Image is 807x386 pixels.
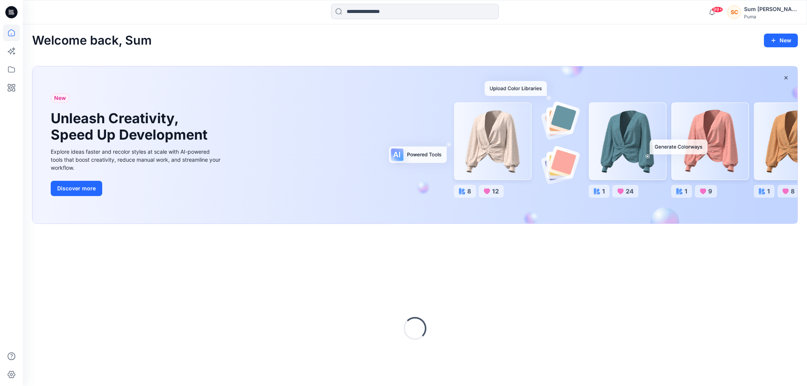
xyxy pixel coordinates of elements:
[712,6,723,13] span: 99+
[32,34,152,48] h2: Welcome back, Sum
[51,181,222,196] a: Discover more
[51,148,222,172] div: Explore ideas faster and recolor styles at scale with AI-powered tools that boost creativity, red...
[764,34,798,47] button: New
[744,5,797,14] div: Sum [PERSON_NAME]
[51,181,102,196] button: Discover more
[51,110,211,143] h1: Unleash Creativity, Speed Up Development
[744,14,797,19] div: Puma
[54,93,66,103] span: New
[727,5,741,19] div: SC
